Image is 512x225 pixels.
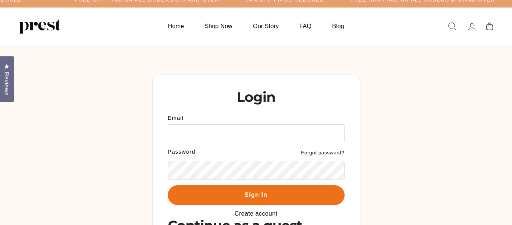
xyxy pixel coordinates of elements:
img: PREST ORGANICS [19,19,60,34]
a: Create account [234,210,277,217]
a: FAQ [290,19,321,33]
ul: Primary [158,19,353,33]
a: Shop Now [195,19,242,33]
a: Home [158,19,193,33]
span: Reviews [2,72,12,95]
button: Sign In [168,185,345,205]
a: Blog [323,19,354,33]
h1: Login [168,90,345,104]
a: Our Story [244,19,288,33]
label: Email [168,115,345,121]
a: Forgot password? [301,150,344,156]
label: Password [168,149,256,154]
